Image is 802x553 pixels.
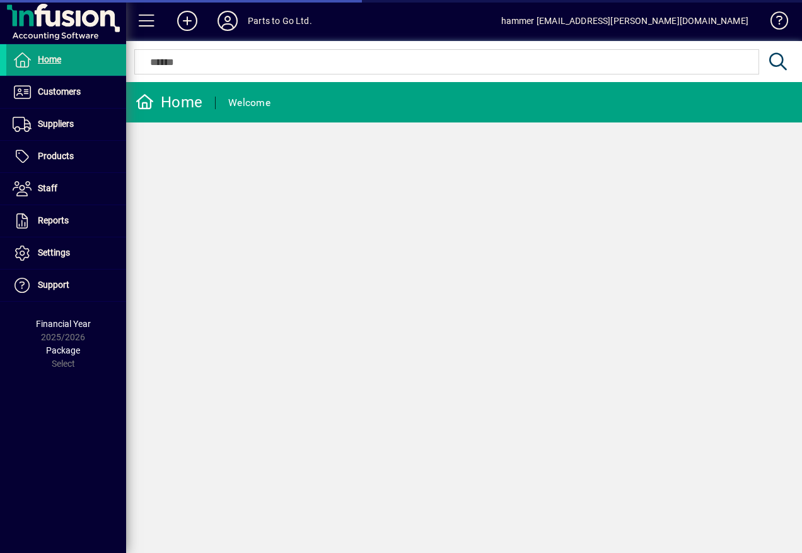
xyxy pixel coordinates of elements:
[38,247,70,258] span: Settings
[6,173,126,205] a: Staff
[207,9,248,32] button: Profile
[6,270,126,301] a: Support
[136,92,202,112] div: Home
[38,215,69,225] span: Reports
[6,205,126,237] a: Reports
[46,345,80,355] span: Package
[38,183,57,193] span: Staff
[248,11,312,31] div: Parts to Go Ltd.
[6,76,126,108] a: Customers
[38,151,74,161] span: Products
[761,3,786,44] a: Knowledge Base
[167,9,207,32] button: Add
[228,93,270,113] div: Welcome
[38,280,69,290] span: Support
[6,141,126,172] a: Products
[38,54,61,64] span: Home
[38,86,81,97] span: Customers
[6,109,126,140] a: Suppliers
[36,319,91,329] span: Financial Year
[6,237,126,269] a: Settings
[501,11,748,31] div: hammer [EMAIL_ADDRESS][PERSON_NAME][DOMAIN_NAME]
[38,119,74,129] span: Suppliers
